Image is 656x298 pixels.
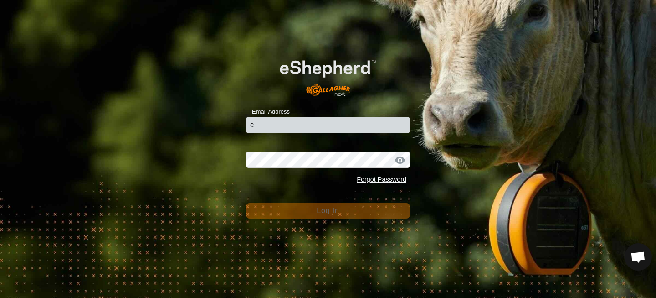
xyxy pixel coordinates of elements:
[262,47,394,103] img: E-shepherd Logo
[246,203,410,219] button: Log In
[246,117,410,133] input: Email Address
[246,107,290,116] label: Email Address
[357,176,406,183] a: Forgot Password
[317,207,339,214] span: Log In
[625,243,652,271] div: Open chat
